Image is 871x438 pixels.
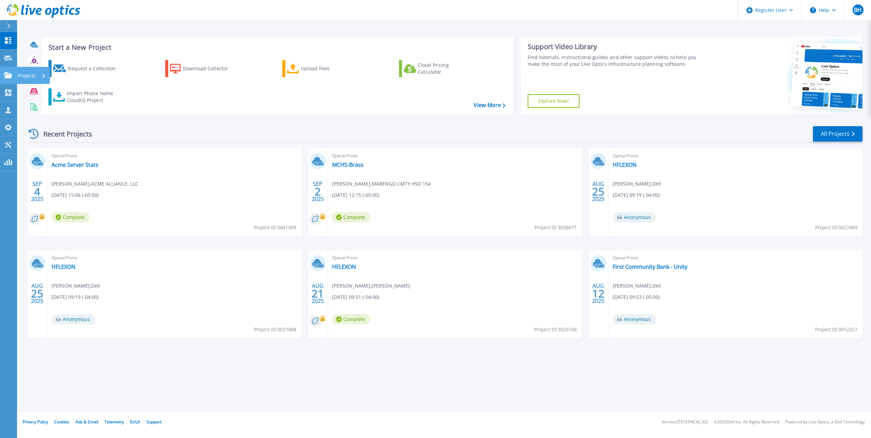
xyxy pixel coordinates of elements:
[813,126,862,142] a: All Projects
[165,60,241,77] a: Download Collector
[332,263,356,270] a: HFLEXON
[75,419,98,425] a: Ads & Email
[854,7,861,13] span: BH
[52,152,297,160] span: Optical Prime
[67,90,120,104] div: Import Phone Home CloudIQ Project
[785,420,865,424] li: Powered by Live Optics, a Dell Technology
[332,152,578,160] span: Optical Prime
[613,212,656,222] span: Anonymous
[130,419,140,425] a: EULA
[332,254,578,262] span: Optical Prime
[146,419,161,425] a: Support
[592,291,604,296] span: 12
[399,60,475,77] a: Cloud Pricing Calculator
[315,189,321,194] span: 2
[613,293,660,301] span: [DATE] 09:53 (-05:00)
[52,263,75,270] a: HFLEXON
[301,62,356,75] div: Upload Files
[662,420,708,424] li: Version: [TECHNICAL_ID]
[474,102,505,108] a: View More
[815,326,857,333] span: Project ID: 3012257
[34,189,40,194] span: 4
[31,281,44,306] div: AUG 2025
[592,189,604,194] span: 25
[254,326,296,333] span: Project ID: 3027488
[613,263,687,270] a: First Community Bank - Unity
[613,314,656,324] span: Anonymous
[528,42,704,51] div: Support Video Library
[52,161,98,168] a: Acme Server Stats
[332,191,379,199] span: [DATE] 12:15 (-05:00)
[714,420,779,424] li: © 2025 Dell Inc. All Rights Reserved
[312,291,324,296] span: 21
[52,212,90,222] span: Complete
[254,224,296,231] span: Project ID: 3041509
[418,62,472,75] div: Cloud Pricing Calculator
[52,254,297,262] span: Optical Prime
[592,179,605,204] div: AUG 2025
[534,326,577,333] span: Project ID: 3023168
[52,314,95,324] span: Anonymous
[31,179,44,204] div: SEP 2025
[18,67,36,85] p: Projects
[54,419,69,425] a: Cookies
[311,281,324,306] div: AUG 2025
[613,152,858,160] span: Optical Prime
[815,224,857,231] span: Project ID: 3027489
[26,126,101,142] div: Recent Projects
[332,293,379,301] span: [DATE] 09:51 (-04:00)
[48,60,125,77] a: Request a Collection
[31,291,43,296] span: 25
[332,161,363,168] a: MCHS-Brass
[282,60,358,77] a: Upload Files
[332,314,370,324] span: Complete
[52,191,99,199] span: [DATE] 15:06 (-05:00)
[68,62,123,75] div: Request a Collection
[528,54,704,68] div: Find tutorials, instructional guides and other support videos to help you make the most of your L...
[332,212,370,222] span: Complete
[613,161,637,168] a: HFLEXON
[613,254,858,262] span: Optical Prime
[48,44,505,51] h3: Start a New Project
[613,282,661,290] span: [PERSON_NAME] , Dell
[104,419,124,425] a: Telemetry
[311,179,324,204] div: SEP 2025
[332,180,431,188] span: [PERSON_NAME] , MARENGO CMTY HSD 154
[528,94,580,108] a: Explore Now!
[52,282,100,290] span: [PERSON_NAME] , Dell
[534,224,577,231] span: Project ID: 3038071
[23,419,48,425] a: Privacy Policy
[613,191,660,199] span: [DATE] 09:19 (-04:00)
[592,281,605,306] div: AUG 2025
[52,293,99,301] span: [DATE] 09:19 (-04:00)
[613,180,661,188] span: [PERSON_NAME] , Dell
[52,180,138,188] span: [PERSON_NAME] , ACME ALLIANCE, LLC
[332,282,410,290] span: [PERSON_NAME] , [PERSON_NAME]
[183,62,238,75] div: Download Collector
